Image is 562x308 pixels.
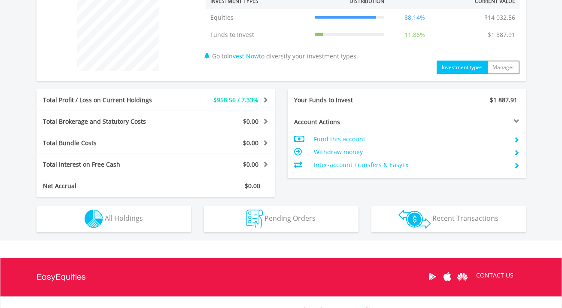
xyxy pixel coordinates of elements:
[480,9,519,26] td: $14 032.56
[490,96,517,104] span: $1 887.91
[398,210,431,229] img: transactions-zar-wht.png
[213,96,258,104] span: $958.56 / 7.33%
[246,210,263,228] img: pending_instructions-wht.png
[105,213,143,223] span: All Holdings
[227,52,259,60] a: Invest Now
[243,117,258,125] span: $0.00
[288,96,407,104] div: Your Funds to Invest
[425,263,440,290] a: Google Play
[36,96,176,104] div: Total Profit / Loss on Current Holdings
[314,146,507,159] td: Withdraw money
[36,160,176,169] div: Total Interest on Free Cash
[36,206,191,232] button: All Holdings
[437,61,488,74] button: Investment types
[243,160,258,168] span: $0.00
[36,117,176,126] div: Total Brokerage and Statutory Costs
[455,263,470,290] a: Huawei
[206,9,310,26] td: Equities
[36,139,176,147] div: Total Bundle Costs
[243,139,258,147] span: $0.00
[470,263,519,287] a: CONTACT US
[432,213,498,223] span: Recent Transactions
[36,258,86,296] a: EasyEquities
[36,182,176,190] div: Net Accrual
[206,26,310,43] td: Funds to Invest
[204,206,358,232] button: Pending Orders
[288,118,407,126] div: Account Actions
[371,206,526,232] button: Recent Transactions
[487,61,519,74] button: Manager
[389,9,441,26] td: 88.14%
[440,263,455,290] a: Apple
[389,26,441,43] td: 11.86%
[314,159,507,171] td: Inter-account Transfers & EasyFx
[314,133,507,146] td: Fund this account
[264,213,316,223] span: Pending Orders
[483,26,519,43] td: $1 887.91
[85,210,103,228] img: holdings-wht.png
[245,182,260,190] span: $0.00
